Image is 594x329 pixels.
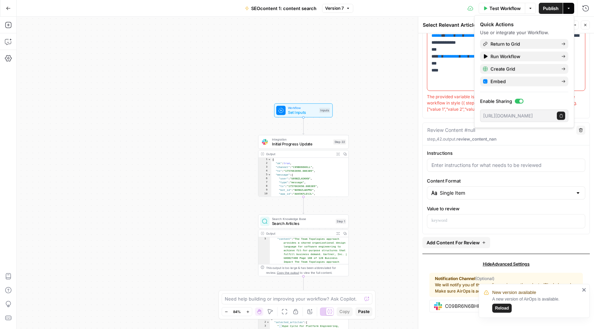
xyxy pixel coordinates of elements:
div: Output [266,152,333,156]
span: Copy [339,309,350,315]
button: Version 7 [322,4,353,13]
button: Reload [492,304,512,313]
span: SEOcontent 1: content search [251,5,316,12]
span: New version available [492,289,536,296]
div: 8 [258,184,271,188]
div: We will notify you of the pending review on the selected Slack channel. Make sure AirOps is added... [435,276,577,294]
span: Hide Advanced Settings [483,261,530,267]
div: 9 [258,188,271,192]
span: 84% [233,309,241,314]
label: Value to review [427,205,585,212]
div: A new version of AirOps is available. [492,296,580,313]
span: Toggle code folding, rows 2 through 4 [266,320,270,324]
span: Search Knowledge Base [272,217,333,221]
span: Add Content For Review [427,239,480,246]
span: Create Grid [490,66,556,73]
button: Paste [355,307,372,316]
g: Edge from step_22 to step_1 [303,197,304,214]
span: review_content_nan [456,136,496,142]
div: 2 [258,161,271,165]
span: Toggle code folding, rows 5 through 44 [268,173,271,177]
input: #your-channel [445,303,521,309]
div: 1 [258,158,271,161]
span: Toggle code folding, rows 1 through 45 [268,158,271,161]
div: 3 [258,165,271,169]
span: Copy the output [277,271,299,274]
div: Search Knowledge BaseSearch ArticlesStep 1Output "content":"The Team Topologies approach provides... [258,214,349,276]
button: Add Content For Review [422,237,490,248]
input: Single Item [440,189,572,196]
span: Use or integrate your Workflow. [480,30,549,35]
img: Slack-mark-RGB.png [262,139,268,145]
div: WorkflowSet InputsInputs [258,103,349,117]
g: Edge from start to step_22 [303,117,304,134]
div: 10 [258,192,271,196]
span: Publish [543,5,559,12]
span: Run Workflow [490,53,556,60]
label: Instructions [427,150,585,157]
div: 4 [258,169,271,173]
div: 2 [258,320,270,324]
div: Step 1 [336,219,346,224]
div: Step 22 [333,139,346,144]
strong: Notification Channel [435,276,475,281]
span: Set Inputs [288,110,317,116]
button: close [582,287,587,293]
div: 7 [258,180,271,184]
g: Edge from step_1 to step_42 [303,276,304,293]
span: Reload [495,305,509,311]
span: Search Articles [272,220,333,226]
span: Test Workflow [489,5,521,12]
span: Paste [358,309,370,315]
p: step_42.output. [427,136,585,142]
span: Return to Grid [490,41,556,48]
div: 6 [258,177,271,180]
div: IntegrationInitial Progress UpdateStep 22Output{ "ok":true, "channel":"C09B666HXLL", "ts":"175766... [258,135,349,197]
button: Copy [337,307,353,316]
label: Content Format [427,177,585,184]
button: Test Workflow [479,3,525,14]
button: Publish [539,3,563,14]
textarea: Select Relevant Articles [423,22,479,28]
img: Slack [434,302,442,310]
span: Integration [272,137,331,142]
span: Version 7 [325,5,344,11]
label: Enable Sharing [480,98,568,105]
div: Inputs [319,108,330,113]
div: Quick Actions [480,21,568,28]
div: 11 [258,196,271,222]
span: (Optional) [475,276,494,281]
span: Initial Progress Update [272,141,331,147]
button: SEOcontent 1: content search [241,3,321,14]
div: This output is too large & has been abbreviated for review. to view the full content. [266,265,346,275]
span: Embed [490,78,556,85]
span: Workflow [288,106,317,110]
div: 5 [258,173,271,177]
input: Enter instructions for what needs to be reviewed [431,162,581,169]
div: The provided variable is not a valid array. Please reference a variable in the workflow in style ... [427,94,585,112]
div: Output [266,231,333,236]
